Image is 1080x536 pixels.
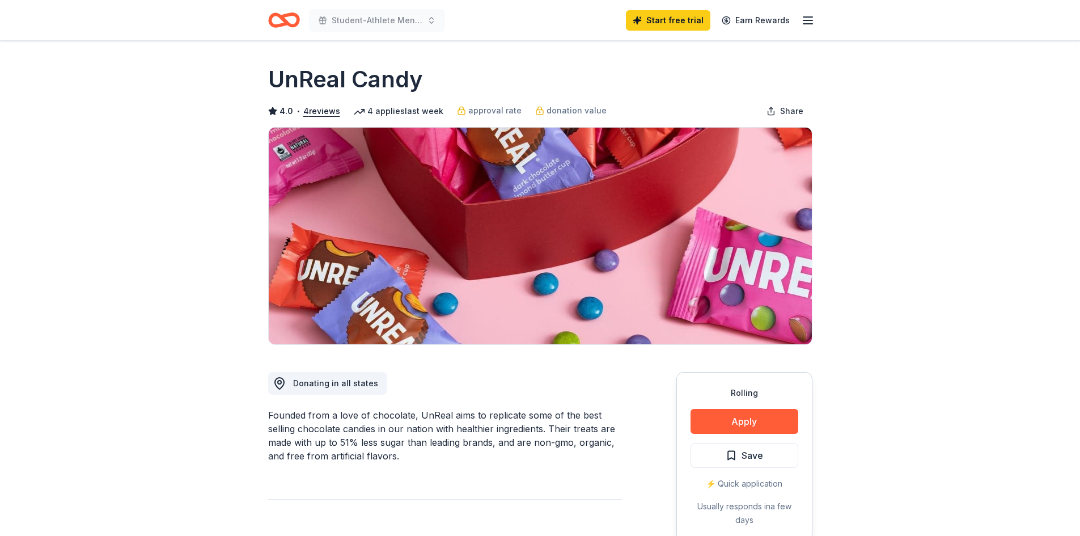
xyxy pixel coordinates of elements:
[780,104,803,118] span: Share
[468,104,522,117] span: approval rate
[547,104,607,117] span: donation value
[742,448,763,463] span: Save
[691,443,798,468] button: Save
[691,500,798,527] div: Usually responds in a few days
[691,409,798,434] button: Apply
[354,104,443,118] div: 4 applies last week
[268,64,423,95] h1: UnReal Candy
[268,408,622,463] div: Founded from a love of chocolate, UnReal aims to replicate some of the best selling chocolate can...
[293,378,378,388] span: Donating in all states
[691,386,798,400] div: Rolling
[457,104,522,117] a: approval rate
[715,10,797,31] a: Earn Rewards
[332,14,422,27] span: Student-Athlete Mental Health Week
[691,477,798,491] div: ⚡️ Quick application
[296,107,300,116] span: •
[757,100,812,123] button: Share
[279,104,293,118] span: 4.0
[303,104,340,118] button: 4reviews
[626,10,710,31] a: Start free trial
[268,7,300,33] a: Home
[535,104,607,117] a: donation value
[309,9,445,32] button: Student-Athlete Mental Health Week
[269,128,812,344] img: Image for UnReal Candy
